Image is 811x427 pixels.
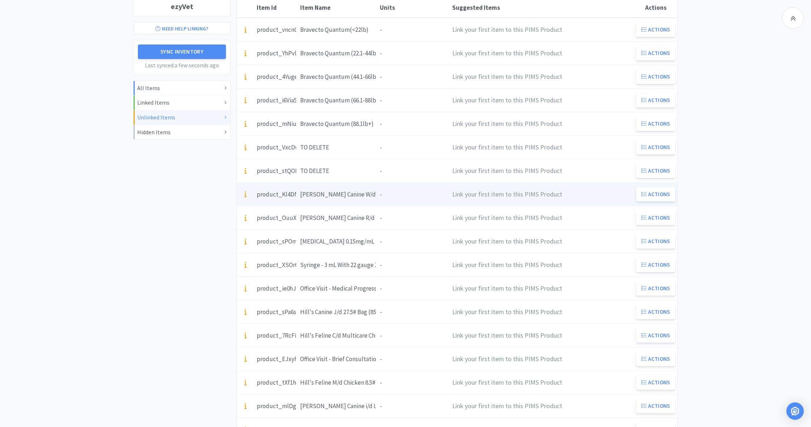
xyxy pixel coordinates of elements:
[452,283,632,294] h4: Link your first item to this PIMS Product
[380,4,449,12] div: Units
[636,399,675,413] button: Actions
[636,281,675,296] button: Actions
[257,48,296,58] div: product_YhPvlS6qQTdeL0fq5Az7y
[300,72,376,82] div: Bravecto Quantum (44.1-66lb)
[452,119,632,129] h4: Link your first item to this PIMS Product
[300,401,376,411] div: [PERSON_NAME] Canine i/d Low Fat Original Flavor 13 Oz Can (1863)
[636,4,676,12] div: Actions
[452,4,632,12] div: Suggested Items
[636,258,675,272] button: Actions
[137,98,227,107] div: Linked Items
[452,72,632,82] h4: Link your first item to this PIMS Product
[378,44,450,63] div: -
[257,4,297,12] div: Item Id
[636,305,675,319] button: Actions
[636,69,675,84] button: Actions
[257,72,296,82] div: product_4YugeiyKV2tAythTBheM6
[378,303,450,321] div: -
[452,401,632,411] h4: Link your first item to this PIMS Product
[452,354,632,364] h4: Link your first item to this PIMS Product
[452,377,632,388] h4: Link your first item to this PIMS Product
[378,279,450,298] div: -
[452,213,632,223] h4: Link your first item to this PIMS Product
[378,326,450,345] div: -
[137,113,227,122] div: Unlinked Items
[378,256,450,274] div: -
[636,140,675,155] button: Actions
[300,378,376,388] div: Hill's Feline M/d Chicken 8.5# ( 8699 )
[133,22,231,34] a: Need Help Linking?
[452,330,632,341] h4: Link your first item to this PIMS Product
[257,260,296,270] div: product_XSOr6sAzeKmEnPAcgourK
[257,354,296,364] div: product_EJxyhlvK9Yj50UfTw7MPH
[257,166,296,176] div: product_stQOIisKVXPpWrxWu95Wt
[378,373,450,392] div: -
[137,84,227,93] div: All Items
[138,61,226,70] h5: Last synced: a few seconds ago
[378,232,450,251] div: -
[300,143,329,152] div: TO DELETE
[636,352,675,366] button: Actions
[300,166,329,176] div: TO DELETE
[300,48,376,58] div: Bravecto Quantum (22.1-44lb)
[378,162,450,180] div: -
[378,209,450,227] div: -
[300,4,376,12] div: Item Name
[300,190,376,199] div: [PERSON_NAME] Canine W/d Chicken 27.5# Bag (8602)
[452,307,632,317] h4: Link your first item to this PIMS Product
[378,21,450,39] div: -
[452,260,632,270] h4: Link your first item to this PIMS Product
[452,166,632,176] h4: Link your first item to this PIMS Product
[452,25,632,35] h4: Link your first item to this PIMS Product
[300,307,376,317] div: Hill's Canine J/d 27.5# Bag (8598)
[636,22,675,37] button: Actions
[452,95,632,106] h4: Link your first item to this PIMS Product
[378,138,450,157] div: -
[257,190,296,199] div: product_Kl4DNte0Xxue8Y61RNj2R
[636,328,675,343] button: Actions
[378,350,450,368] div: -
[636,164,675,178] button: Actions
[378,185,450,204] div: -
[257,401,296,411] div: product_mlDgWm4ucFei7gtnIX0Cn
[257,119,296,129] div: product_mNiuMAc3UaRA7dtP14bQu
[300,25,369,35] div: Bravecto Quantum(<22lb)
[452,48,632,59] h4: Link your first item to this PIMS Product
[300,331,376,341] div: Hill's Feline C/d Multicare Chicken 8.5# Bag ( 8679 )
[138,45,226,59] button: Sync Inventory
[257,25,296,35] div: product_vncnQhU3FH53MiIrV18LT
[786,402,804,420] div: Open Intercom Messenger
[636,375,675,390] button: Actions
[636,187,675,202] button: Actions
[300,119,374,129] div: Bravecto Quantum (88.1lb+)
[452,189,632,200] h4: Link your first item to this PIMS Product
[378,91,450,110] div: -
[257,378,296,388] div: product_tXf1hPhZnCUS1fRji9rpT
[300,260,376,270] div: Syringe - 3 mL With 22 gauge 3/4 per syringe
[636,211,675,225] button: Actions
[636,234,675,249] button: Actions
[257,237,296,246] div: product_sPOm8qCbarVuBNnN4o07d
[257,307,296,317] div: product_sPa6ssvJXJHKawI0Hwq5z
[636,46,675,60] button: Actions
[137,128,227,137] div: Hidden Items
[452,142,632,153] h4: Link your first item to this PIMS Product
[452,236,632,247] h4: Link your first item to this PIMS Product
[636,93,675,107] button: Actions
[636,117,675,131] button: Actions
[378,115,450,133] div: -
[300,354,376,364] div: Office Visit - Brief Consultation
[257,213,296,223] div: product_OuuXfrIKJi7hOtilS0xIa
[300,96,376,105] div: Bravecto Quantum (66.1-88lb)
[257,284,296,293] div: product_ie0hJBmOkiqG7Kl2JXNqm
[257,96,296,105] div: product_i6Via5Nm4r3W0ICrzAGKm
[300,237,376,246] div: [MEDICAL_DATA] 0.15mg/mL Injection Per mL
[378,397,450,415] div: -
[378,68,450,86] div: -
[300,213,376,223] div: [PERSON_NAME] Canine R/d Chicken 8.5# Bag (8624)
[257,331,296,341] div: product_7RcFizhmfGMjvxnjUGTdL
[257,143,296,152] div: product_VxcDwt2L6XRo0rRpQG0ar
[300,284,376,293] div: Office Visit - Medical Progress Exam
